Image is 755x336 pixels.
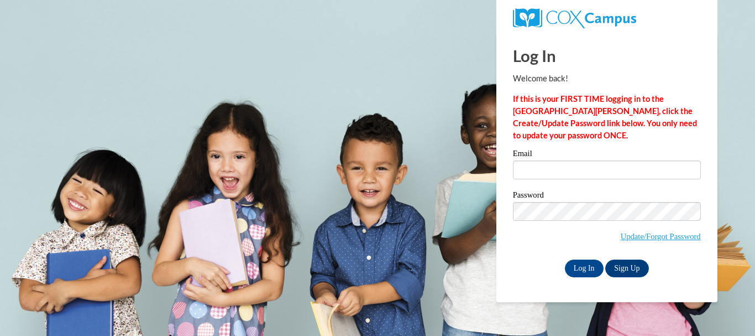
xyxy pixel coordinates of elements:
a: Update/Forgot Password [621,232,701,241]
h1: Log In [513,44,701,67]
input: Log In [565,260,604,277]
a: Sign Up [605,260,648,277]
label: Email [513,149,701,161]
a: COX Campus [513,13,636,22]
p: Welcome back! [513,73,701,85]
strong: If this is your FIRST TIME logging in to the [GEOGRAPHIC_DATA][PERSON_NAME], click the Create/Upd... [513,94,697,140]
img: COX Campus [513,8,636,28]
label: Password [513,191,701,202]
